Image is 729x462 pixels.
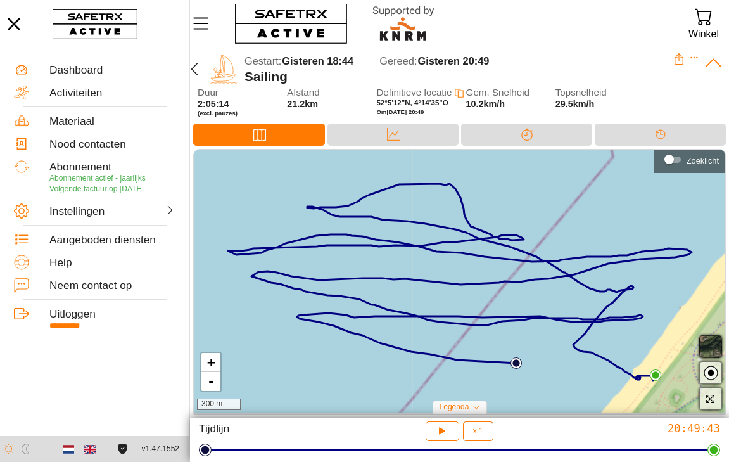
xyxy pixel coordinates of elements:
div: Zoeklicht [687,156,719,165]
span: Gestart: [244,55,281,67]
button: x 1 [463,421,493,441]
button: English [79,439,101,460]
span: Gem. Snelheid [466,87,547,98]
button: Expand [690,53,699,62]
div: Winkel [688,25,719,42]
img: Equipment.svg [14,113,29,129]
span: 52°5'12"N, 4°14'35"O [376,99,448,106]
span: Gereed: [379,55,417,67]
span: 29.5km/h [555,99,595,109]
img: en.svg [84,444,96,455]
img: PathStart.svg [510,357,522,369]
img: nl.svg [63,444,74,455]
img: ContactUs.svg [14,278,29,293]
span: Definitieve locatie [376,87,452,98]
div: Sailing [244,69,673,85]
div: Materiaal [49,115,175,128]
div: 20:49:43 [548,421,720,435]
div: Neem contact op [49,279,175,292]
img: Help.svg [14,255,29,270]
img: Activities.svg [14,85,29,100]
img: PathEnd.svg [650,369,661,381]
span: Duur [198,87,279,98]
img: RescueLogo.svg [358,3,449,44]
div: Instellingen [49,205,110,218]
span: Abonnement actief - jaarlijks [49,174,146,183]
a: Zoom in [201,353,220,372]
div: Kaart [193,124,325,146]
span: v1.47.1552 [142,442,179,456]
span: Om [DATE] 20:49 [376,108,424,115]
span: 2:05:14 [198,99,229,109]
span: Afstand [287,87,368,98]
div: Tijdlijn [199,421,371,441]
span: (excl. pauzes) [198,110,279,117]
span: x 1 [473,427,483,435]
button: v1.47.1552 [134,439,187,459]
span: 10.2km/h [466,99,505,109]
a: Zoom out [201,372,220,391]
div: Dashboard [49,63,175,77]
a: Licentieovereenkomst [114,444,131,454]
img: Subscription.svg [14,159,29,174]
span: 21.2km [287,99,318,109]
div: Zoeklicht [660,150,719,169]
button: Menu [190,10,222,37]
img: ModeLight.svg [3,444,14,454]
button: Terug [184,53,205,84]
span: Gisteren 20:49 [417,55,489,67]
img: SAILING.svg [209,55,238,84]
span: Volgende factuur op [DATE] [49,184,144,193]
img: ModeDark.svg [20,444,31,454]
div: Splitsen [461,124,592,146]
div: Help [49,256,175,269]
button: Dutch [58,439,79,460]
div: Activiteiten [49,86,175,99]
div: Aangeboden diensten [49,233,175,247]
span: Legenda [439,402,469,411]
span: Topsnelheid [555,87,637,98]
div: 300 m [197,399,241,410]
span: Gisteren 18:44 [282,55,353,67]
div: Nood contacten [49,138,175,151]
div: Uitloggen [49,307,175,321]
div: Tijdlijn [595,124,726,146]
div: Abonnement [49,160,175,174]
div: Data [327,124,459,146]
